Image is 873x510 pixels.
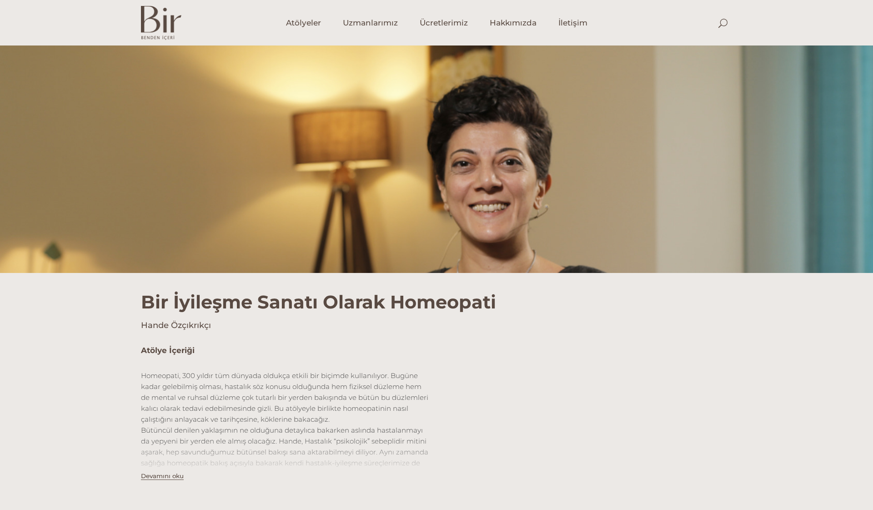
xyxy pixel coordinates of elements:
button: Devamını oku [141,472,184,480]
p: Homeopati, 300 yıldır tüm dünyada oldukça etkili bir biçimde kullanılıyor. Bugüne kadar gelebilmi... [141,370,430,490]
span: Hakkımızda [490,18,537,28]
h5: Atölye İçeriği [141,345,430,357]
span: İletişim [558,18,587,28]
h4: Hande Özçıkrıkçı [141,320,732,331]
span: Uzmanlarımız [343,18,398,28]
h1: Bir İyileşme Sanatı Olarak Homeopati [141,273,732,313]
span: Ücretlerimiz [420,18,468,28]
span: Atölyeler [286,18,321,28]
